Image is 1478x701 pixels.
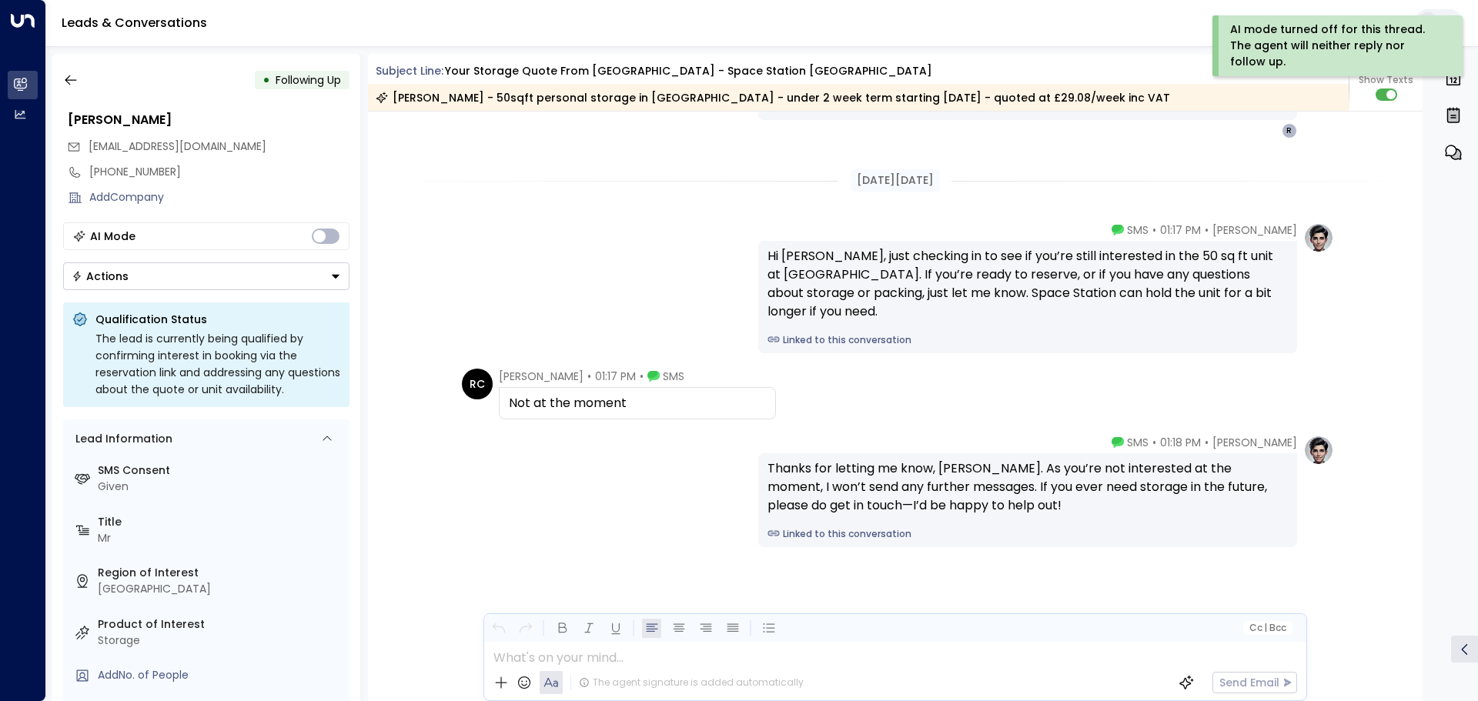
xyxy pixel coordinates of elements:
span: [PERSON_NAME] [1212,222,1297,238]
div: Hi [PERSON_NAME], just checking in to see if you’re still interested in the 50 sq ft unit at [GEO... [767,247,1288,321]
span: • [640,369,644,384]
div: AddNo. of People [98,667,343,683]
p: Qualification Status [95,312,340,327]
span: Cc Bcc [1249,623,1286,633]
button: Cc|Bcc [1242,621,1292,636]
button: Redo [516,619,535,638]
a: Linked to this conversation [767,527,1288,541]
div: AI mode turned off for this thread. The agent will neither reply nor follow up. [1230,22,1442,70]
span: SMS [1127,435,1149,450]
span: | [1264,623,1267,633]
a: Linked to this conversation [767,333,1288,347]
img: profile-logo.png [1303,222,1334,253]
span: • [1205,222,1209,238]
span: SMS [663,369,684,384]
span: 01:18 PM [1160,435,1201,450]
span: • [1205,435,1209,450]
div: Given [98,479,343,495]
div: [GEOGRAPHIC_DATA] [98,581,343,597]
button: Actions [63,262,349,290]
div: AI Mode [90,229,135,244]
div: [DATE][DATE] [851,169,940,192]
a: Leads & Conversations [62,14,207,32]
div: The lead is currently being qualified by confirming interest in booking via the reservation link ... [95,330,340,398]
div: Button group with a nested menu [63,262,349,290]
span: 01:17 PM [1160,222,1201,238]
label: Title [98,514,343,530]
span: Show Texts [1359,73,1413,87]
div: AddCompany [89,189,349,205]
div: Thanks for letting me know, [PERSON_NAME]. As you’re not interested at the moment, I won’t send a... [767,459,1288,515]
span: Following Up [276,72,341,88]
div: Mr [98,530,343,546]
div: Lead Information [70,431,172,447]
label: Product of Interest [98,616,343,633]
label: Region of Interest [98,565,343,581]
span: • [1152,222,1156,238]
div: [PERSON_NAME] [68,111,349,129]
span: [EMAIL_ADDRESS][DOMAIN_NAME] [89,139,266,154]
div: Storage [98,633,343,649]
button: Undo [489,619,508,638]
span: rabahcherfi68@gmail.com [89,139,266,155]
div: RC [462,369,493,399]
label: SMS Consent [98,462,343,479]
div: Actions [72,269,129,283]
span: SMS [1127,222,1149,238]
div: [PERSON_NAME] - 50sqft personal storage in [GEOGRAPHIC_DATA] - under 2 week term starting [DATE] ... [376,90,1170,105]
img: profile-logo.png [1303,435,1334,466]
div: [PHONE_NUMBER] [89,164,349,180]
div: R [1282,123,1297,139]
div: The agent signature is added automatically [579,676,804,689]
span: Subject Line: [376,63,443,78]
div: Not at the moment [509,394,766,412]
span: • [587,369,591,384]
span: [PERSON_NAME] [499,369,584,384]
div: • [262,66,270,94]
span: [PERSON_NAME] [1212,435,1297,450]
div: Your storage quote from [GEOGRAPHIC_DATA] - Space Station [GEOGRAPHIC_DATA] [445,63,932,79]
span: 01:17 PM [595,369,636,384]
span: • [1152,435,1156,450]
